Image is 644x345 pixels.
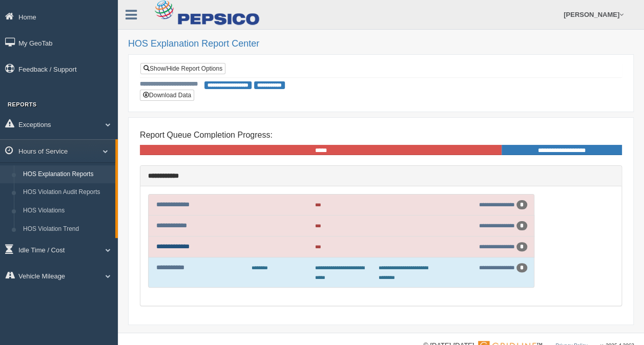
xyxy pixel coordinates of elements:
a: HOS Violation Trend [18,220,115,239]
button: Download Data [140,90,194,101]
h2: HOS Explanation Report Center [128,39,634,49]
h4: Report Queue Completion Progress: [140,131,622,140]
a: HOS Explanation Reports [18,165,115,184]
a: Show/Hide Report Options [140,63,225,74]
a: HOS Violation Audit Reports [18,183,115,202]
a: HOS Violations [18,202,115,220]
